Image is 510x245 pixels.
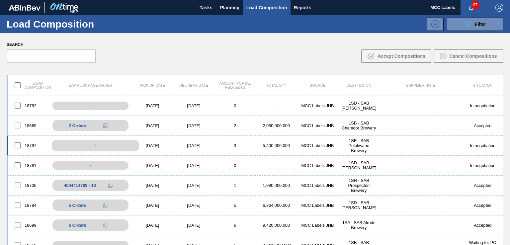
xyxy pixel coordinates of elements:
div: 0 [214,163,256,168]
div: 18781 [8,158,49,172]
span: 6 Orders [69,223,86,228]
div: - [256,103,297,108]
div: 1SD - SAB Rosslyn Brewery [338,160,380,170]
div: 18797 [8,138,49,152]
div: [DATE] [132,103,173,108]
div: 18669 [8,119,49,132]
div: [DATE] [132,203,173,208]
div: 5,400,000.000 [256,143,297,148]
div: MCC Labels JHB [297,183,338,188]
div: Supplier Note [380,83,462,87]
div: [DATE] [173,183,214,188]
div: Accepted [462,223,503,228]
span: Filter [475,22,486,27]
div: 1SE - SAB Polokwane Brewery [338,138,380,153]
div: [DATE] [173,143,214,148]
span: 87 [472,1,479,9]
div: 4504414788 - 10 [64,183,96,188]
div: [DATE] [132,183,173,188]
div: Total Qty [256,83,297,87]
div: In negotiation [462,103,503,108]
div: Copy [99,122,112,129]
span: 2 Orders [69,123,86,128]
div: Delivery Date [173,83,214,87]
div: MCC Labels JHB [297,123,338,128]
div: 6 [214,223,256,228]
div: 18706 [8,178,49,192]
span: Cancel Compositions [449,53,497,59]
img: Logout [495,4,503,12]
button: Filter [447,18,503,31]
div: MCC Labels JHB [297,143,338,148]
div: 9,420,000.000 [256,223,297,228]
div: Destination [338,83,380,87]
div: 1SD - SAB Rosslyn Brewery [338,200,380,210]
div: 18784 [8,198,49,212]
div: MCC Labels JHB [297,103,338,108]
div: 1SA - SAB Alrode Brewery [338,220,380,230]
div: MCC Labels JHB [297,223,338,228]
div: [DATE] [132,223,173,228]
div: 0 [214,103,256,108]
button: Notifications [461,3,482,12]
span: Load Composition [246,4,287,12]
div: Accepted [462,123,503,128]
div: MCC Labels JHB [297,163,338,168]
div: 2 [214,123,256,128]
div: [DATE] [132,163,173,168]
div: Pick up Date [132,83,173,87]
span: Reports [294,4,311,12]
div: - [52,140,139,151]
div: [DATE] [173,223,214,228]
span: 5 Orders [69,203,86,208]
div: 6,364,000.000 [256,203,297,208]
div: [DATE] [173,163,214,168]
div: 1SH - SAB Prospecton Brewery [338,178,380,193]
div: [DATE] [132,143,173,148]
div: 1,980,000.000 [256,183,297,188]
button: Cancel Compositions [434,49,503,63]
div: New Load Composition [424,18,444,31]
div: Copy [99,201,112,209]
div: Accepted [462,183,503,188]
div: [DATE] [173,203,214,208]
div: - [52,161,128,170]
div: SAP Purchase Order [49,83,132,87]
div: MCC Labels JHB [297,203,338,208]
span: Accept Compositions [378,53,425,59]
div: Copy [99,221,112,229]
div: Load composition [8,78,49,92]
span: Planning [220,4,240,12]
div: 1SD - SAB Rosslyn Brewery [338,101,380,111]
div: Source [297,83,338,87]
div: 5 [214,203,256,208]
div: - [52,102,128,110]
span: Tasks [199,4,213,12]
div: 1 [214,183,256,188]
div: 18782 [8,99,49,113]
div: In negotiation [462,163,503,168]
div: 3 [214,143,256,148]
div: Copy [104,181,117,189]
button: Accept Compositions [361,49,431,63]
img: TNhmsLtSVTkK8tSr43FrP2fwEKptu5GPRR3wAAAABJRU5ErkJggg== [9,5,41,11]
div: [DATE] [173,103,214,108]
div: [DATE] [132,123,173,128]
div: In negotiation [462,143,503,148]
div: 1SB - SAB Chamdor Brewery [338,121,380,130]
h1: Load Composition [7,20,112,28]
label: Search [7,40,96,49]
div: [DATE] [173,123,214,128]
div: Amount Portal Requests [214,81,256,89]
div: Accepted [462,203,503,208]
div: - [256,163,297,168]
div: 18699 [8,218,49,232]
div: Situation [462,83,503,87]
div: 2,080,000.000 [256,123,297,128]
